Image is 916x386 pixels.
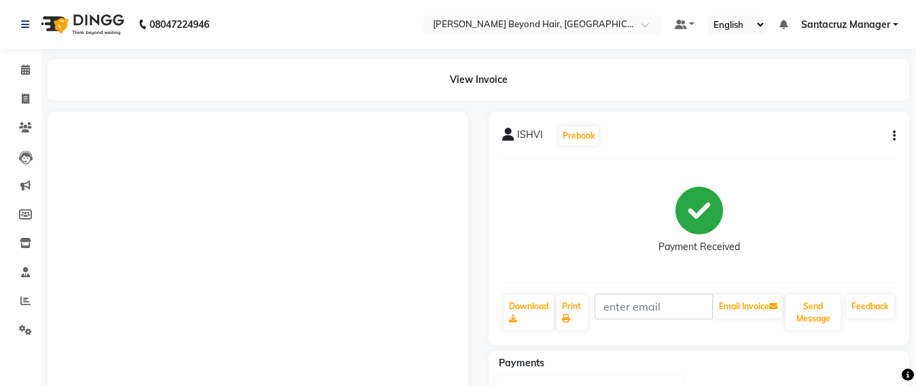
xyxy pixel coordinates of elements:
[557,295,588,330] a: Print
[48,59,909,101] div: View Invoice
[786,295,841,330] button: Send Message
[149,5,209,43] b: 08047224946
[846,295,894,318] a: Feedback
[499,357,544,369] span: Payments
[658,240,740,254] div: Payment Received
[714,295,783,318] button: Email Invoice
[559,126,599,145] button: Prebook
[35,5,128,43] img: logo
[801,18,890,32] span: Santacruz Manager
[504,295,554,330] a: Download
[517,128,543,147] span: ISHVI
[595,294,713,319] input: enter email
